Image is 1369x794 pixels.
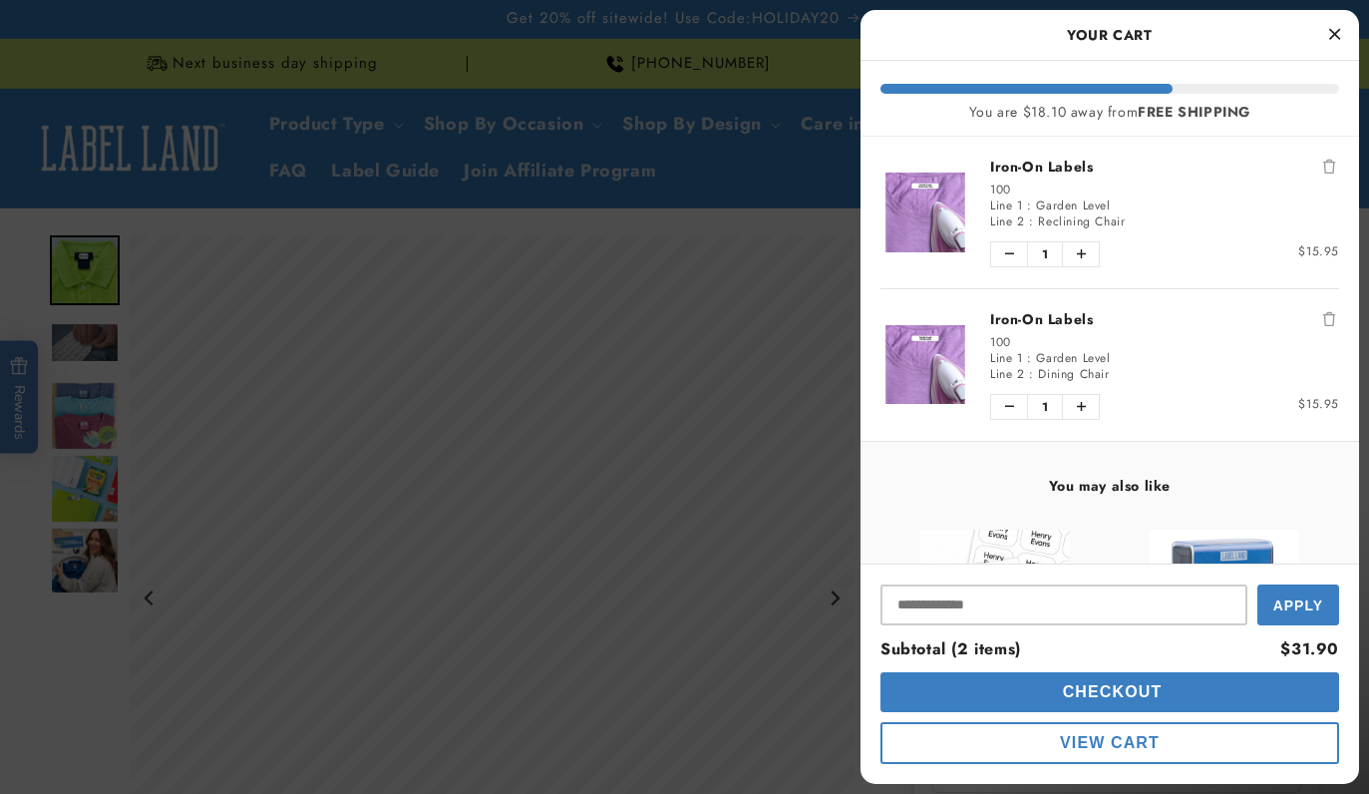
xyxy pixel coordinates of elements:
[880,20,1339,50] h2: Your Cart
[1319,309,1339,329] button: Remove Iron-On Labels
[1036,349,1110,367] span: Garden Level
[29,56,278,94] button: Can these labels be used on uniforms?
[1027,242,1063,266] span: 1
[1029,212,1034,230] span: :
[1319,157,1339,177] button: Remove Iron-On Labels
[880,722,1339,764] button: View Cart
[329,7,389,67] button: Close conversation starters
[880,288,1339,441] li: product
[1298,242,1339,260] span: $15.95
[1038,212,1125,230] span: Reclining Chair
[1257,585,1339,625] button: Apply
[991,395,1027,419] button: Decrease quantity of Iron-On Labels
[920,530,1070,679] img: View Stick N' Wear Stikins® Labels
[1027,395,1063,419] span: 1
[1298,395,1339,413] span: $15.95
[16,634,253,694] iframe: Sign Up via Text for Offers
[1029,365,1034,383] span: :
[990,365,1025,383] span: Line 2
[990,197,1023,214] span: Line 1
[1280,635,1339,664] div: $31.90
[990,309,1339,329] a: Iron-On Labels
[990,334,1339,350] div: 100
[880,637,1021,660] span: Subtotal (2 items)
[880,585,1247,625] input: Input Discount
[1027,349,1032,367] span: :
[1038,365,1109,383] span: Dining Chair
[880,672,1339,712] button: Checkout
[1036,197,1110,214] span: Garden Level
[880,173,970,251] img: Iron-On Labels - Label Land
[880,137,1339,288] li: product
[880,477,1339,495] h4: You may also like
[1063,242,1099,266] button: Increase quantity of Iron-On Labels
[1150,530,1299,679] img: Clothing Stamp - Label Land
[880,325,970,404] img: Iron-On Labels - Label Land
[991,242,1027,266] button: Decrease quantity of Iron-On Labels
[1063,395,1099,419] button: Increase quantity of Iron-On Labels
[17,26,261,50] textarea: Type your message here
[990,212,1025,230] span: Line 2
[1058,683,1163,700] span: Checkout
[1138,102,1250,122] b: FREE SHIPPING
[80,112,278,150] button: Do these labels need ironing?
[1273,597,1323,613] span: Apply
[990,157,1339,177] a: Iron-On Labels
[990,349,1023,367] span: Line 1
[1060,734,1160,751] span: View Cart
[1027,197,1032,214] span: :
[990,182,1339,198] div: 100
[1319,20,1349,50] button: Close Cart
[880,104,1339,121] div: You are $18.10 away from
